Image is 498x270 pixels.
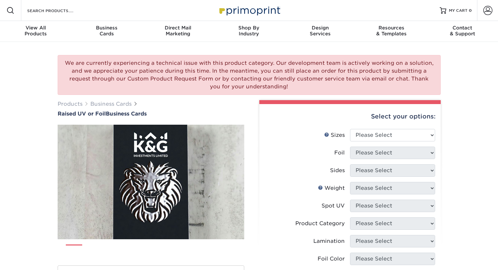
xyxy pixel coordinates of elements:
span: Raised UV or Foil [58,111,106,117]
img: Business Cards 08 [219,242,236,258]
span: MY CART [449,8,468,13]
a: Contact& Support [427,21,498,42]
div: Lamination [313,237,345,245]
a: Business Cards [90,101,132,107]
a: Raised UV or FoilBusiness Cards [58,111,244,117]
div: Services [285,25,356,37]
img: Business Cards 06 [175,242,192,258]
a: DesignServices [285,21,356,42]
input: SEARCH PRODUCTS..... [27,7,90,14]
div: Foil Color [318,255,345,263]
a: Products [58,101,83,107]
img: Business Cards 05 [154,242,170,258]
div: & Templates [356,25,427,37]
span: 0 [469,8,472,13]
span: Business [71,25,142,31]
div: Sizes [324,131,345,139]
div: Industry [213,25,285,37]
img: Business Cards 01 [66,242,82,259]
span: Shop By [213,25,285,31]
span: Resources [356,25,427,31]
span: Contact [427,25,498,31]
a: Direct MailMarketing [142,21,213,42]
div: Spot UV [322,202,345,210]
a: Resources& Templates [356,21,427,42]
div: Select your options: [265,104,435,129]
a: BusinessCards [71,21,142,42]
div: Weight [318,184,345,192]
img: Business Cards 02 [88,242,104,258]
div: Product Category [295,220,345,227]
a: Shop ByIndustry [213,21,285,42]
div: Marketing [142,25,213,37]
h1: Business Cards [58,111,244,117]
div: We are currently experiencing a technical issue with this product category. Our development team ... [58,55,441,95]
span: Direct Mail [142,25,213,31]
img: Business Cards 04 [132,242,148,258]
img: Primoprint [216,3,282,17]
div: & Support [427,25,498,37]
div: Foil [334,149,345,157]
span: Design [285,25,356,31]
div: Sides [330,167,345,174]
div: Cards [71,25,142,37]
img: Business Cards 07 [197,242,214,258]
img: Business Cards 03 [110,242,126,258]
